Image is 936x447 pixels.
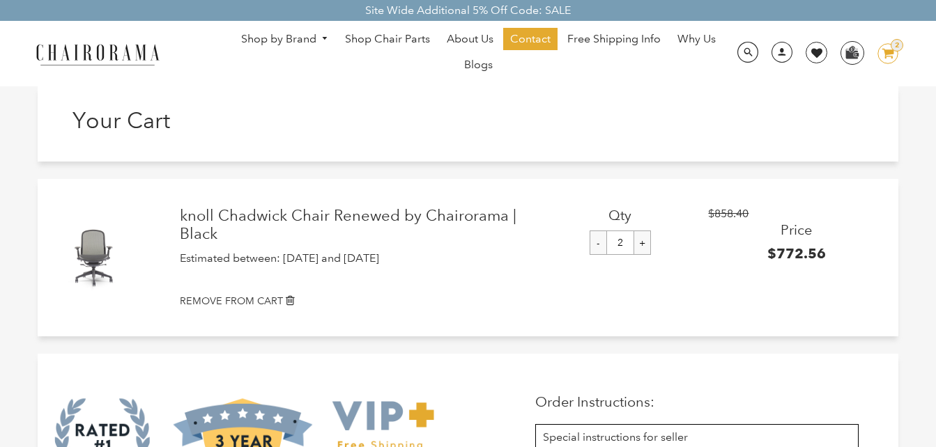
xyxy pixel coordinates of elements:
h3: Price [708,221,884,238]
a: 2 [867,43,898,64]
a: About Us [440,28,500,50]
a: Shop Chair Parts [338,28,437,50]
input: - [590,230,607,255]
a: Contact [503,28,558,50]
h1: Your Cart [72,107,270,134]
div: 2 [891,39,903,52]
span: Blogs [464,58,493,72]
a: Shop by Brand [234,29,336,50]
a: Why Us [670,28,723,50]
span: Contact [510,32,551,47]
span: About Us [447,32,493,47]
span: Free Shipping Info [567,32,661,47]
a: Free Shipping Info [560,28,668,50]
img: chairorama [28,42,167,66]
nav: DesktopNavigation [227,28,730,79]
a: REMOVE FROM CART [180,294,884,308]
span: $858.40 [708,207,749,220]
span: Shop Chair Parts [345,32,430,47]
img: WhatsApp_Image_2024-07-12_at_16.23.01.webp [841,42,863,63]
img: knoll Chadwick Chair Renewed by Chairorama | Black [62,225,128,290]
p: Order Instructions: [535,393,859,410]
input: + [634,230,651,255]
span: Why Us [677,32,716,47]
span: $772.56 [767,245,826,262]
a: Blogs [457,54,500,76]
h3: Qty [532,207,709,223]
small: REMOVE FROM CART [180,295,283,307]
span: Estimated between: [DATE] and [DATE] [180,251,379,265]
a: knoll Chadwick Chair Renewed by Chairorama | Black [180,207,532,244]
